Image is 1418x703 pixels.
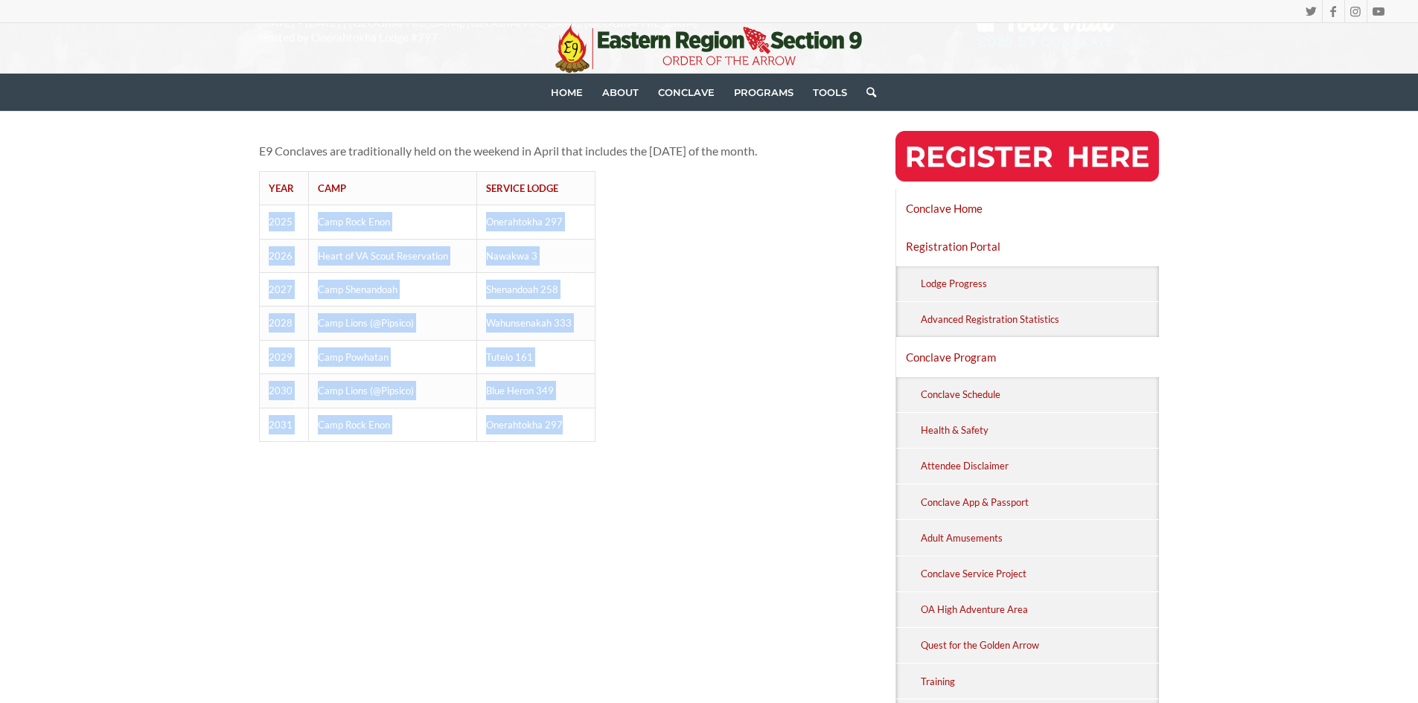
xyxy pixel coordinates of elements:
[919,302,1160,337] a: Advanced Registration Statistics
[309,272,477,306] td: Camp Shenandoah
[309,306,477,340] td: Camp Lions (@Pipsico)
[486,182,558,194] strong: SERVICE LODGE
[309,408,477,441] td: Camp Rock Enon
[259,340,309,373] td: 2029
[259,272,309,306] td: 2027
[259,205,309,239] td: 2025
[477,340,595,373] td: Tutelo 161
[724,74,803,111] a: Programs
[919,628,1160,663] a: Quest for the Golden Arrow
[259,374,309,408] td: 2030
[309,239,477,272] td: Heart of VA Scout Reservation
[541,74,593,111] a: Home
[919,520,1160,555] a: Adult Amusements
[318,182,346,194] strong: CAMP
[593,74,648,111] a: About
[919,266,1160,301] a: Lodge Progress
[734,86,793,98] span: Programs
[813,86,847,98] span: Tools
[477,272,595,306] td: Shenandoah 258
[477,205,595,239] td: Onerahtokha 297
[919,484,1160,519] a: Conclave App & Passport
[919,556,1160,591] a: Conclave Service Project
[309,374,477,408] td: Camp Lions (@Pipsico)
[919,592,1160,627] a: OA High Adventure Area
[919,377,1160,412] a: Conclave Schedule
[896,190,1160,227] a: Conclave Home
[259,141,841,161] p: E9 Conclaves are traditionally held on the weekend in April that includes the [DATE] of the month.
[269,182,294,194] strong: YEAR
[919,413,1160,448] a: Health & Safety
[259,239,309,272] td: 2026
[309,340,477,373] td: Camp Powhatan
[602,86,639,98] span: About
[477,408,595,441] td: Onerahtokha 297
[477,239,595,272] td: Nawakwa 3
[477,374,595,408] td: Blue Heron 349
[551,86,583,98] span: Home
[896,338,1160,376] a: Conclave Program
[259,306,309,340] td: 2028
[919,664,1160,699] a: Training
[658,86,715,98] span: Conclave
[309,205,477,239] td: Camp Rock Enon
[259,408,309,441] td: 2031
[895,131,1160,182] img: RegisterHereButton
[919,449,1160,484] a: Attendee Disclaimer
[803,74,857,111] a: Tools
[857,74,876,111] a: Search
[648,74,724,111] a: Conclave
[477,306,595,340] td: Wahunsenakah 333
[896,228,1160,265] a: Registration Portal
